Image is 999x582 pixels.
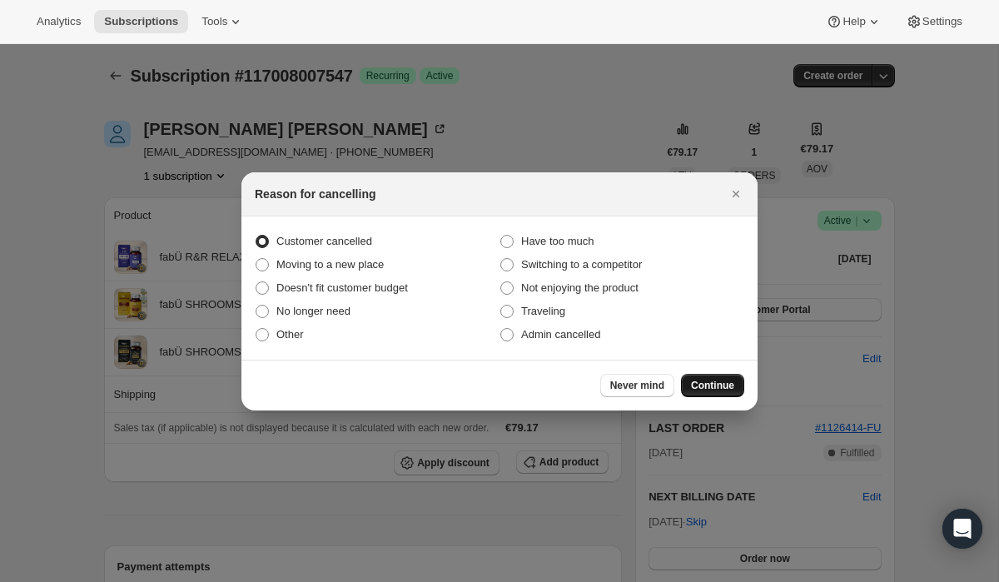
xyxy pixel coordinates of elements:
[104,15,178,28] span: Subscriptions
[276,281,408,294] span: Doesn't fit customer budget
[600,374,674,397] button: Never mind
[521,305,565,317] span: Traveling
[255,186,375,202] h2: Reason for cancelling
[521,258,642,271] span: Switching to a competitor
[521,328,600,341] span: Admin cancelled
[691,379,734,392] span: Continue
[276,258,384,271] span: Moving to a new place
[201,15,227,28] span: Tools
[276,328,304,341] span: Other
[724,182,748,206] button: Close
[922,15,962,28] span: Settings
[37,15,81,28] span: Analytics
[896,10,972,33] button: Settings
[27,10,91,33] button: Analytics
[276,235,372,247] span: Customer cancelled
[942,509,982,549] div: Open Intercom Messenger
[94,10,188,33] button: Subscriptions
[816,10,892,33] button: Help
[842,15,865,28] span: Help
[191,10,254,33] button: Tools
[681,374,744,397] button: Continue
[276,305,350,317] span: No longer need
[610,379,664,392] span: Never mind
[521,235,594,247] span: Have too much
[521,281,639,294] span: Not enjoying the product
